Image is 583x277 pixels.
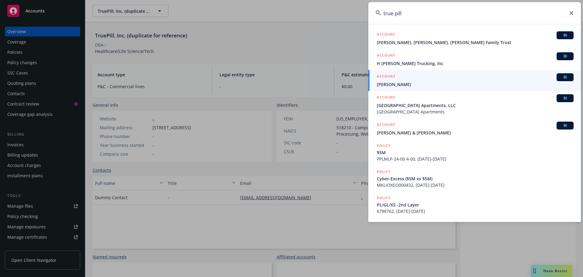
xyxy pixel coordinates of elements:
h5: ACCOUNT [377,122,395,129]
span: [GEOGRAPHIC_DATA] Apartments, LLC [377,102,574,109]
a: POLICY$5MPPLMLP-24-00 4-00, [DATE]-[DATE] [368,139,581,165]
span: 6798762, [DATE]-[DATE] [377,208,574,214]
h5: POLICY [377,221,391,227]
span: [GEOGRAPHIC_DATA] Apartments [377,109,574,115]
span: BI [559,95,571,101]
a: POLICY [368,218,581,244]
h5: POLICY [377,143,391,149]
h5: POLICY [377,169,391,175]
h5: ACCOUNT [377,73,395,81]
span: [PERSON_NAME] [377,81,574,88]
a: POLICYPL/GL/XS -2nd Layer6798762, [DATE]-[DATE] [368,192,581,218]
a: ACCOUNTBI[PERSON_NAME], [PERSON_NAME], [PERSON_NAME] Family Trust [368,28,581,49]
a: ACCOUNTBIH [PERSON_NAME] Trucking, Inc [368,49,581,70]
span: [PERSON_NAME] & [PERSON_NAME] [377,130,574,136]
span: H [PERSON_NAME] Trucking, Inc [377,60,574,67]
a: POLICYCyber-Excess ($5M xs $5M)MKLV3XEO000432, [DATE]-[DATE] [368,165,581,192]
a: ACCOUNTBI[PERSON_NAME] [368,70,581,91]
h5: ACCOUNT [377,52,395,60]
span: BI [559,33,571,38]
h5: ACCOUNT [377,31,395,39]
input: Search... [368,2,581,24]
span: BI [559,123,571,128]
span: MKLV3XEO000432, [DATE]-[DATE] [377,182,574,188]
span: Cyber-Excess ($5M xs $5M) [377,175,574,182]
span: BI [559,74,571,80]
span: [PERSON_NAME], [PERSON_NAME], [PERSON_NAME] Family Trust [377,39,574,46]
span: PL/GL/XS -2nd Layer [377,202,574,208]
span: BI [559,54,571,59]
a: ACCOUNTBI[GEOGRAPHIC_DATA] Apartments, LLC[GEOGRAPHIC_DATA] Apartments [368,91,581,118]
span: $5M [377,149,574,156]
h5: POLICY [377,195,391,201]
a: ACCOUNTBI[PERSON_NAME] & [PERSON_NAME] [368,118,581,139]
span: PPLMLP-24-00 4-00, [DATE]-[DATE] [377,156,574,162]
h5: ACCOUNT [377,94,395,102]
